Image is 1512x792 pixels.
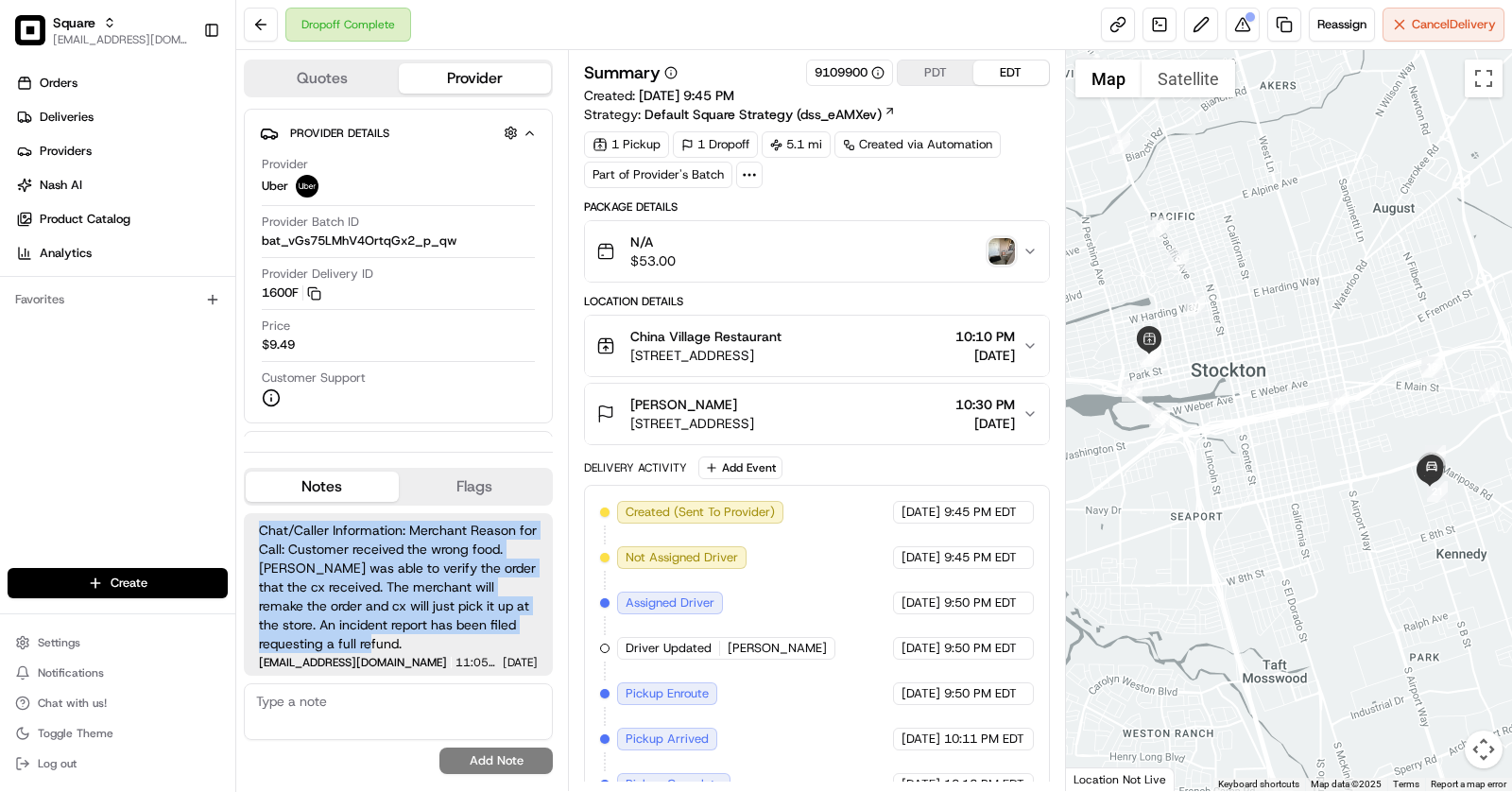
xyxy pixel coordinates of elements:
[40,75,77,92] span: Orders
[1393,779,1419,789] a: Terms (opens in new tab)
[40,180,74,214] img: 4281594248423_2fcf9dad9f2a874258b8_72.png
[584,460,687,475] div: Delivery Activity
[585,221,1049,282] button: N/A$53.00photo_proof_of_delivery image
[584,131,669,158] div: 1 Pickup
[1218,778,1299,791] button: Keyboard shortcuts
[8,238,235,268] a: Analytics
[1422,357,1443,378] div: 17
[902,504,940,521] span: [DATE]
[1383,8,1504,42] button: CancelDelivery
[38,635,80,650] span: Settings
[1141,346,1161,367] div: 13
[902,594,940,611] span: [DATE]
[111,575,147,592] span: Create
[1479,381,1500,402] div: 19
[585,384,1049,444] button: [PERSON_NAME][STREET_ADDRESS]10:30 PM[DATE]
[1075,60,1142,97] button: Show street map
[262,214,359,231] span: Provider Batch ID
[630,414,754,433] span: [STREET_ADDRESS]
[1431,779,1506,789] a: Report a map error
[728,640,827,657] span: [PERSON_NAME]
[8,720,228,747] button: Toggle Theme
[53,13,95,32] span: Square
[399,472,552,502] button: Flags
[19,18,57,56] img: Nash
[262,370,366,387] span: Customer Support
[1149,407,1170,428] div: 15
[1427,481,1448,502] div: 21
[246,63,399,94] button: Quotes
[626,504,775,521] span: Created (Sent To Provider)
[902,549,940,566] span: [DATE]
[1066,767,1175,791] div: Location Not Live
[585,316,1049,376] button: China Village Restaurant[STREET_ADDRESS]10:10 PM[DATE]
[1077,54,1098,75] div: 3
[53,32,188,47] button: [EMAIL_ADDRESS][DOMAIN_NAME]
[262,156,308,173] span: Provider
[8,102,235,132] a: Deliveries
[8,8,196,53] button: SquareSquare[EMAIL_ADDRESS][DOMAIN_NAME]
[38,422,145,440] span: Knowledge Base
[1421,356,1442,377] div: 18
[40,245,92,262] span: Analytics
[38,726,113,741] span: Toggle Theme
[630,395,737,414] span: [PERSON_NAME]
[133,467,229,482] a: Powered byPylon
[1079,56,1100,77] div: 4
[1122,381,1143,402] div: 14
[38,665,104,680] span: Notifications
[639,87,734,104] span: [DATE] 9:45 PM
[1309,8,1375,42] button: Reassign
[157,292,163,307] span: •
[673,131,758,158] div: 1 Dropoff
[944,640,1017,657] span: 9:50 PM EDT
[944,549,1017,566] span: 9:45 PM EDT
[8,750,228,777] button: Log out
[8,136,235,166] a: Providers
[815,64,885,81] div: 9109900
[8,690,228,716] button: Chat with us!
[19,180,53,214] img: 1736555255976-a54dd68f-1ca7-489b-9aae-adbdc363a1c4
[262,318,290,335] span: Price
[8,629,228,656] button: Settings
[630,327,782,346] span: China Village Restaurant
[59,343,87,358] span: gabe
[8,68,235,98] a: Orders
[259,657,447,668] span: [EMAIL_ADDRESS][DOMAIN_NAME]
[1071,766,1133,791] img: Google
[188,468,229,482] span: Pylon
[834,131,1001,158] div: Created via Automation
[988,238,1015,265] img: photo_proof_of_delivery image
[262,336,295,353] span: $9.49
[944,504,1017,521] span: 9:45 PM EDT
[1425,445,1446,466] div: 20
[260,117,537,148] button: Provider Details
[902,640,940,657] span: [DATE]
[944,594,1017,611] span: 9:50 PM EDT
[152,414,311,448] a: 💻API Documentation
[38,293,53,308] img: 1736555255976-a54dd68f-1ca7-489b-9aae-adbdc363a1c4
[8,660,228,686] button: Notifications
[1168,250,1189,270] div: 9
[584,294,1050,309] div: Location Details
[179,422,303,440] span: API Documentation
[1140,344,1160,365] div: 12
[1071,766,1133,791] a: Open this area in Google Maps (opens a new window)
[630,232,676,251] span: N/A
[290,126,389,141] span: Provider Details
[8,284,228,315] div: Favorites
[1148,216,1169,237] div: 8
[262,284,321,301] button: 1600F
[503,657,538,668] span: [DATE]
[584,199,1050,215] div: Package Details
[644,105,882,124] span: Default Square Strategy (dss_eAMXev)
[902,685,940,702] span: [DATE]
[1465,60,1503,97] button: Toggle fullscreen view
[898,60,973,85] button: PDT
[262,178,288,195] span: Uber
[584,86,734,105] span: Created:
[40,211,130,228] span: Product Catalog
[11,414,152,448] a: 📗Knowledge Base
